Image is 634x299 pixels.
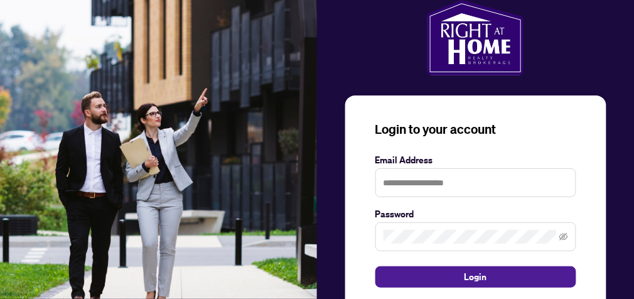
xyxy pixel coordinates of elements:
[375,207,576,221] label: Password
[465,267,487,287] span: Login
[559,232,568,241] span: eye-invisible
[375,153,576,167] label: Email Address
[375,121,576,138] h3: Login to your account
[375,266,576,288] button: Login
